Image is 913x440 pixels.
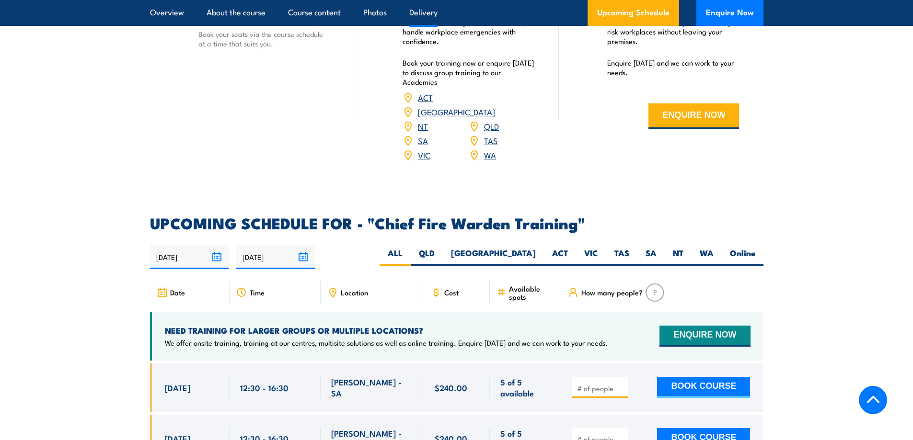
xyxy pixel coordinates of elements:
a: WA [484,149,496,160]
a: QLD [484,120,499,132]
span: 12:30 - 16:30 [240,382,289,393]
input: # of people [577,384,625,393]
label: WA [692,248,722,266]
h4: NEED TRAINING FOR LARGER GROUPS OR MULTIPLE LOCATIONS? [165,325,608,336]
label: ACT [544,248,576,266]
span: [DATE] [165,382,190,393]
label: TAS [606,248,637,266]
span: Date [170,288,185,296]
span: $240.00 [435,382,467,393]
a: VIC [418,149,430,160]
a: ACT [418,91,433,103]
a: TAS [484,135,498,146]
p: Book your seats via the course schedule at a time that suits you. [198,29,331,48]
label: [GEOGRAPHIC_DATA] [443,248,544,266]
span: Cost [444,288,459,296]
span: Available spots [509,284,555,301]
input: From date [150,245,229,269]
label: NT [665,248,692,266]
button: ENQUIRE NOW [648,103,739,129]
input: To date [236,245,315,269]
label: SA [637,248,665,266]
span: 5 of 5 available [500,376,551,399]
label: Online [722,248,763,266]
button: ENQUIRE NOW [659,326,750,347]
p: We offer onsite training, training at our centres, multisite solutions as well as online training... [165,338,608,348]
label: QLD [411,248,443,266]
span: How many people? [581,288,643,296]
label: VIC [576,248,606,266]
a: [GEOGRAPHIC_DATA] [418,106,495,117]
a: NT [418,120,428,132]
span: Location [341,288,368,296]
button: BOOK COURSE [657,377,750,398]
label: ALL [380,248,411,266]
p: Enquire [DATE] and we can work to your needs. [607,58,740,77]
span: Time [250,288,265,296]
p: Book your training now or enquire [DATE] to discuss group training to our Academies [403,58,535,87]
h2: UPCOMING SCHEDULE FOR - "Chief Fire Warden Training" [150,216,763,229]
span: [PERSON_NAME] - SA [331,376,414,399]
a: SA [418,135,428,146]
